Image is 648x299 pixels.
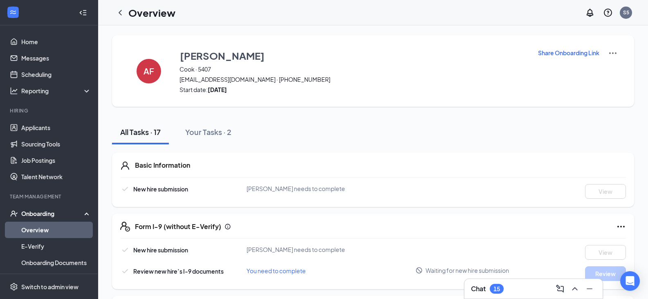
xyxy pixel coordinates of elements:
button: View [585,245,626,260]
button: Review [585,266,626,281]
h5: Form I-9 (without E-Verify) [135,222,221,231]
svg: Blocked [415,267,423,274]
button: Minimize [583,282,596,295]
span: New hire submission [133,246,188,254]
svg: WorkstreamLogo [9,8,17,16]
button: AF [128,48,169,94]
h3: Chat [471,284,486,293]
svg: Checkmark [120,245,130,255]
a: Scheduling [21,66,91,83]
a: Talent Network [21,169,91,185]
span: New hire submission [133,185,188,193]
a: Home [21,34,91,50]
div: S5 [623,9,629,16]
span: [PERSON_NAME] needs to complete [247,246,345,253]
strong: [DATE] [208,86,227,93]
div: Your Tasks · 2 [185,127,231,137]
span: Start date: [179,85,527,94]
svg: ChevronLeft [115,8,125,18]
p: Share Onboarding Link [538,49,599,57]
a: Activity log [21,271,91,287]
svg: Notifications [585,8,595,18]
svg: ChevronUp [570,284,580,294]
span: Review new hire’s I-9 documents [133,268,224,275]
a: Job Postings [21,152,91,169]
svg: QuestionInfo [603,8,613,18]
a: Onboarding Documents [21,254,91,271]
div: Team Management [10,193,90,200]
div: Onboarding [21,209,84,218]
span: Waiting for new hire submission [426,266,509,274]
svg: ComposeMessage [555,284,565,294]
svg: Checkmark [120,184,130,194]
button: ComposeMessage [554,282,567,295]
span: You need to complete [247,267,306,274]
span: [PERSON_NAME] needs to complete [247,185,345,192]
button: ChevronUp [568,282,581,295]
h4: AF [144,68,154,74]
div: All Tasks · 17 [120,127,161,137]
svg: Collapse [79,9,87,17]
a: Sourcing Tools [21,136,91,152]
button: View [585,184,626,199]
button: [PERSON_NAME] [179,48,527,63]
svg: Settings [10,283,18,291]
svg: UserCheck [10,209,18,218]
button: Share Onboarding Link [538,48,600,57]
h3: [PERSON_NAME] [180,49,265,63]
span: [EMAIL_ADDRESS][DOMAIN_NAME] · [PHONE_NUMBER] [179,75,527,83]
svg: Info [224,223,231,230]
h1: Overview [128,6,175,20]
h5: Basic Information [135,161,190,170]
svg: User [120,161,130,171]
a: Messages [21,50,91,66]
div: 15 [493,286,500,292]
svg: Ellipses [616,222,626,232]
span: Cook · 5407 [179,65,527,73]
a: E-Verify [21,238,91,254]
a: Overview [21,222,91,238]
div: Open Intercom Messenger [620,271,640,291]
svg: Analysis [10,87,18,95]
svg: Minimize [585,284,594,294]
img: More Actions [608,48,618,58]
div: Hiring [10,107,90,114]
a: Applicants [21,119,91,136]
svg: Checkmark [120,266,130,276]
div: Switch to admin view [21,283,78,291]
div: Reporting [21,87,92,95]
svg: FormI9EVerifyIcon [120,222,130,232]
